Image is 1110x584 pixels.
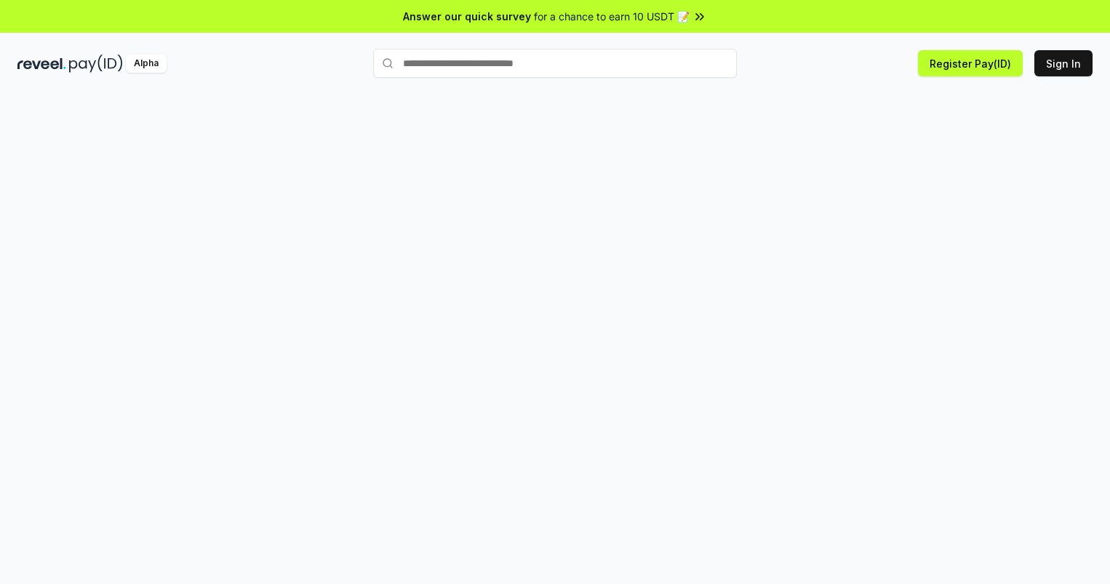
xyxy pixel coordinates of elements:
[69,55,123,73] img: pay_id
[918,50,1023,76] button: Register Pay(ID)
[126,55,167,73] div: Alpha
[1034,50,1093,76] button: Sign In
[534,9,690,24] span: for a chance to earn 10 USDT 📝
[403,9,531,24] span: Answer our quick survey
[17,55,66,73] img: reveel_dark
